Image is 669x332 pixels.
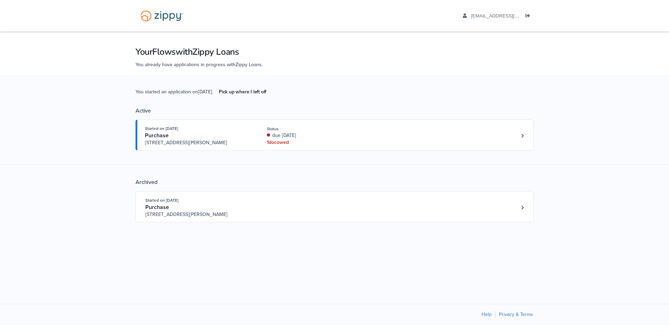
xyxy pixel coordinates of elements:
img: Logo [136,7,188,25]
span: aaboley88@icloud.com [471,13,551,18]
a: Help [482,311,492,317]
a: Loan number 4228033 [517,131,528,141]
a: Open loan 3802615 [136,191,533,222]
span: Purchase [145,132,169,139]
a: Open loan 4228033 [136,119,533,150]
span: Started on [DATE] [145,126,178,131]
span: [STREET_ADDRESS][PERSON_NAME] [145,211,252,218]
a: Loan number 3802615 [517,202,528,213]
span: Purchase [145,204,169,211]
div: due [DATE] [267,132,360,139]
span: [STREET_ADDRESS][PERSON_NAME] [145,139,251,146]
h1: Your Flows with Zippy Loans [136,46,533,58]
a: Pick up where I left off [213,86,272,98]
div: Active [136,107,533,114]
a: Log out [525,13,533,20]
span: You already have applications in progress with Zippy Loans . [136,62,263,68]
div: Archived [136,179,533,186]
a: edit profile [463,13,551,20]
span: You started an application on [DATE] . [136,88,272,107]
div: Status [267,126,360,132]
span: Started on [DATE] [145,198,178,203]
div: 1 doc owed [267,139,360,146]
a: Privacy & Terms [499,311,533,317]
